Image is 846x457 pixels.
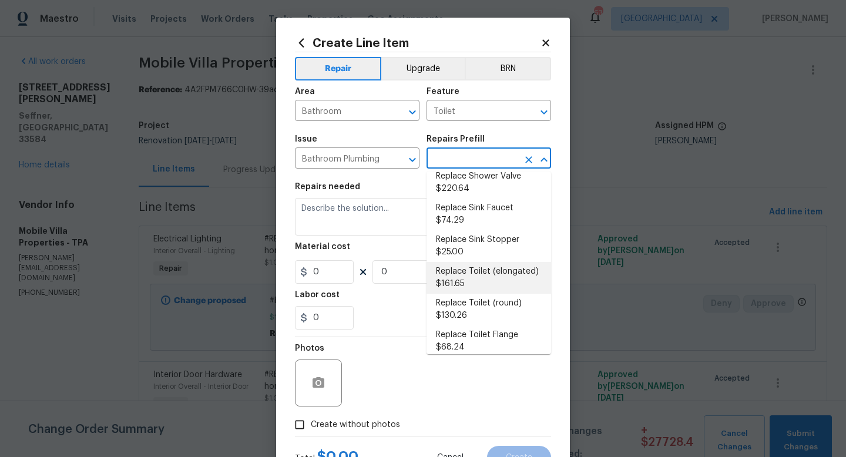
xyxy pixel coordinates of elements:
button: Open [404,152,421,168]
button: Upgrade [381,57,465,80]
li: Replace Toilet (round) $130.26 [427,294,551,325]
button: Close [536,152,552,168]
h5: Material cost [295,243,350,251]
li: Replace Shower Valve $220.64 [427,167,551,199]
span: Create without photos [311,419,400,431]
h2: Create Line Item [295,36,540,49]
li: Replace Toilet Flange $68.24 [427,325,551,357]
button: Clear [521,152,537,168]
h5: Photos [295,344,324,352]
h5: Issue [295,135,317,143]
button: BRN [465,57,551,80]
h5: Repairs Prefill [427,135,485,143]
li: Replace Sink Faucet $74.29 [427,199,551,230]
button: Repair [295,57,381,80]
h5: Labor cost [295,291,340,299]
h5: Area [295,88,315,96]
h5: Feature [427,88,459,96]
button: Open [536,104,552,120]
li: Replace Toilet (elongated) $161.65 [427,262,551,294]
h5: Repairs needed [295,183,360,191]
li: Replace Sink Stopper $25.00 [427,230,551,262]
button: Open [404,104,421,120]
